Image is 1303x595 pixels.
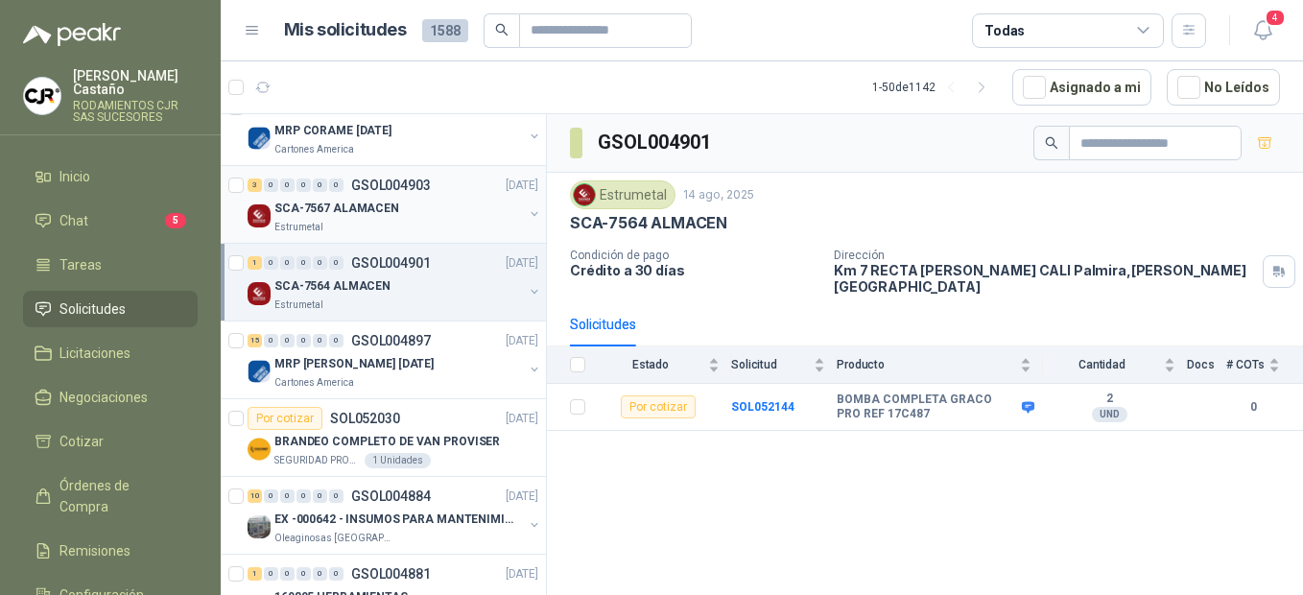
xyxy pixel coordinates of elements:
span: 4 [1265,9,1286,27]
p: GSOL004881 [351,567,431,581]
p: Cartones America [274,142,354,157]
th: Cantidad [1043,346,1187,384]
span: # COTs [1226,358,1265,371]
b: 2 [1043,392,1175,407]
p: SCA-7564 ALMACEN [570,213,727,233]
div: Por cotizar [248,407,322,430]
p: Condición de pago [570,249,818,262]
p: [DATE] [506,177,538,195]
img: Company Logo [248,204,271,227]
a: Cotizar [23,423,198,460]
a: 9 0 0 0 0 0 GSOL004908[DATE] Company LogoMRP CORAME [DATE]Cartones America [248,96,542,157]
div: Solicitudes [570,314,636,335]
p: Crédito a 30 días [570,262,818,278]
p: MRP CORAME [DATE] [274,122,391,140]
span: Inicio [59,166,90,187]
img: Company Logo [248,282,271,305]
b: SOL052144 [731,400,794,414]
img: Company Logo [24,78,60,114]
span: Cantidad [1043,358,1160,371]
span: Tareas [59,254,102,275]
p: [DATE] [506,565,538,583]
p: SCA-7567 ALAMACEN [274,200,399,218]
b: 0 [1226,398,1280,416]
span: 1588 [422,19,468,42]
p: Estrumetal [274,220,323,235]
div: 3 [248,178,262,192]
div: 0 [329,489,344,503]
span: Solicitudes [59,298,126,320]
span: Producto [837,358,1016,371]
div: 1 Unidades [365,453,431,468]
div: 15 [248,334,262,347]
a: 15 0 0 0 0 0 GSOL004897[DATE] Company LogoMRP [PERSON_NAME] [DATE]Cartones America [248,329,542,391]
div: Estrumetal [570,180,675,209]
span: Órdenes de Compra [59,475,179,517]
p: Dirección [834,249,1255,262]
span: Licitaciones [59,343,130,364]
div: UND [1092,407,1127,422]
div: 1 [248,256,262,270]
p: Estrumetal [274,297,323,313]
a: Licitaciones [23,335,198,371]
p: GSOL004908 [351,101,431,114]
div: 0 [264,256,278,270]
div: 0 [329,334,344,347]
span: Estado [597,358,704,371]
div: 10 [248,489,262,503]
a: Remisiones [23,533,198,569]
p: SEGURIDAD PROVISER LTDA [274,453,361,468]
p: Km 7 RECTA [PERSON_NAME] CALI Palmira , [PERSON_NAME][GEOGRAPHIC_DATA] [834,262,1255,295]
div: Por cotizar [621,395,696,418]
p: [DATE] [506,410,538,428]
div: 1 - 50 de 1142 [872,72,997,103]
img: Company Logo [248,438,271,461]
div: 0 [264,334,278,347]
div: 0 [296,334,311,347]
a: Por cotizarSOL052030[DATE] Company LogoBRANDEO COMPLETO DE VAN PROVISERSEGURIDAD PROVISER LTDA1 U... [221,399,546,477]
div: 0 [329,256,344,270]
a: Tareas [23,247,198,283]
span: search [495,23,509,36]
div: 1 [248,567,262,581]
button: 4 [1245,13,1280,48]
a: 3 0 0 0 0 0 GSOL004903[DATE] Company LogoSCA-7567 ALAMACENEstrumetal [248,174,542,235]
span: Remisiones [59,540,130,561]
div: Todas [984,20,1025,41]
p: SOL052030 [330,412,400,425]
span: 5 [165,213,186,228]
p: [PERSON_NAME] Castaño [73,69,198,96]
div: 0 [313,256,327,270]
p: BRANDEO COMPLETO DE VAN PROVISER [274,433,500,451]
a: Chat5 [23,202,198,239]
h1: Mis solicitudes [284,16,407,44]
a: Negociaciones [23,379,198,416]
img: Logo peakr [23,23,121,46]
a: Inicio [23,158,198,195]
span: Negociaciones [59,387,148,408]
div: 0 [296,567,311,581]
p: [DATE] [506,332,538,350]
div: 0 [280,256,295,270]
div: 0 [264,489,278,503]
span: search [1045,136,1058,150]
th: Producto [837,346,1043,384]
img: Company Logo [248,127,271,150]
p: Cartones America [274,375,354,391]
div: 0 [329,567,344,581]
p: GSOL004884 [351,489,431,503]
th: Docs [1187,346,1226,384]
div: 0 [329,178,344,192]
h3: GSOL004901 [598,128,714,157]
div: 0 [313,178,327,192]
span: Solicitud [731,358,810,371]
p: 14 ago, 2025 [683,186,754,204]
th: Solicitud [731,346,837,384]
img: Company Logo [248,360,271,383]
p: MRP [PERSON_NAME] [DATE] [274,355,434,373]
p: GSOL004901 [351,256,431,270]
div: 0 [264,178,278,192]
div: 0 [313,567,327,581]
div: 0 [280,567,295,581]
a: Solicitudes [23,291,198,327]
